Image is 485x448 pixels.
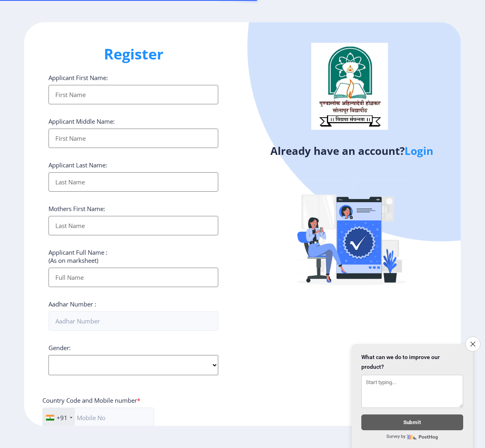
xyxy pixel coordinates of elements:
[48,268,218,287] input: Full Name
[43,408,75,427] div: India (भारत): +91
[281,164,422,306] img: Verified-rafiki.svg
[48,205,105,213] label: Mothers First Name:
[48,344,71,352] label: Gender:
[48,117,115,125] label: Applicant Middle Name:
[48,216,218,235] input: Last Name
[42,408,154,428] input: Mobile No
[57,414,67,422] div: +91
[48,44,218,64] h1: Register
[311,43,388,129] img: logo
[48,172,218,192] input: Last Name
[48,300,96,308] label: Aadhar Number :
[405,144,433,158] a: Login
[249,144,455,157] h4: Already have an account?
[48,129,218,148] input: First Name
[48,85,218,104] input: First Name
[48,74,108,82] label: Applicant First Name:
[48,248,108,264] label: Applicant Full Name : (As on marksheet)
[48,161,107,169] label: Applicant Last Name:
[42,396,140,404] label: Country Code and Mobile number
[48,311,218,331] input: Aadhar Number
